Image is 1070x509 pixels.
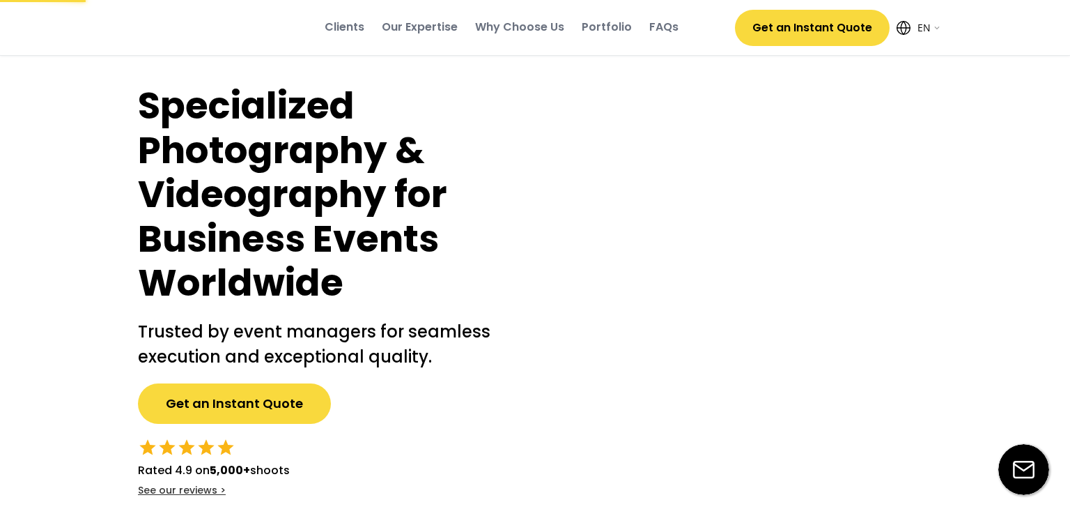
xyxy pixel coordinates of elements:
div: Rated 4.9 on shoots [138,462,290,479]
strong: 5,000+ [210,462,250,478]
div: Portfolio [582,20,632,35]
div: FAQs [649,20,679,35]
img: Icon%20feather-globe%20%281%29.svg [897,21,910,35]
button: star [216,438,235,457]
img: yH5BAEAAAAALAAAAAABAAEAAAIBRAA7 [128,14,267,41]
button: Get an Instant Quote [735,10,890,46]
img: email-icon%20%281%29.svg [998,444,1049,495]
div: Clients [325,20,364,35]
button: star [157,438,177,457]
h2: Trusted by event managers for seamless execution and exceptional quality. [138,319,507,370]
div: See our reviews > [138,484,226,498]
button: star [138,438,157,457]
img: yH5BAEAAAAALAAAAAABAAEAAAIBRAA7 [535,84,953,483]
div: Our Expertise [382,20,458,35]
button: star [196,438,216,457]
div: Why Choose Us [475,20,564,35]
button: Get an Instant Quote [138,383,331,424]
button: star [177,438,196,457]
h1: Specialized Photography & Videography for Business Events Worldwide [138,84,507,305]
